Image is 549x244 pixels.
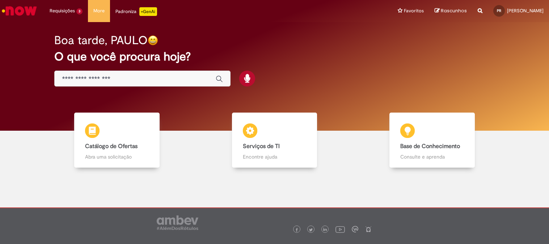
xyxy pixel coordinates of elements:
span: PR [497,8,501,13]
a: Serviços de TI Encontre ajuda [196,113,354,168]
img: ServiceNow [1,4,38,18]
img: logo_footer_workplace.png [352,226,358,232]
div: Padroniza [115,7,157,16]
img: logo_footer_facebook.png [295,228,299,232]
img: logo_footer_twitter.png [309,228,313,232]
span: 3 [76,8,83,14]
p: Abra uma solicitação [85,153,149,160]
p: +GenAi [139,7,157,16]
img: happy-face.png [148,35,158,46]
span: Favoritos [404,7,424,14]
span: Requisições [50,7,75,14]
span: More [93,7,105,14]
a: Rascunhos [435,8,467,14]
a: Catálogo de Ofertas Abra uma solicitação [38,113,196,168]
img: logo_footer_youtube.png [335,224,345,234]
span: Rascunhos [441,7,467,14]
span: [PERSON_NAME] [507,8,544,14]
b: Catálogo de Ofertas [85,143,138,150]
img: logo_footer_linkedin.png [323,228,327,232]
h2: Boa tarde, PAULO [54,34,148,47]
img: logo_footer_ambev_rotulo_gray.png [157,215,198,230]
b: Serviços de TI [243,143,280,150]
p: Encontre ajuda [243,153,307,160]
p: Consulte e aprenda [400,153,464,160]
h2: O que você procura hoje? [54,50,494,63]
img: logo_footer_naosei.png [365,226,372,232]
a: Base de Conhecimento Consulte e aprenda [353,113,511,168]
b: Base de Conhecimento [400,143,460,150]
